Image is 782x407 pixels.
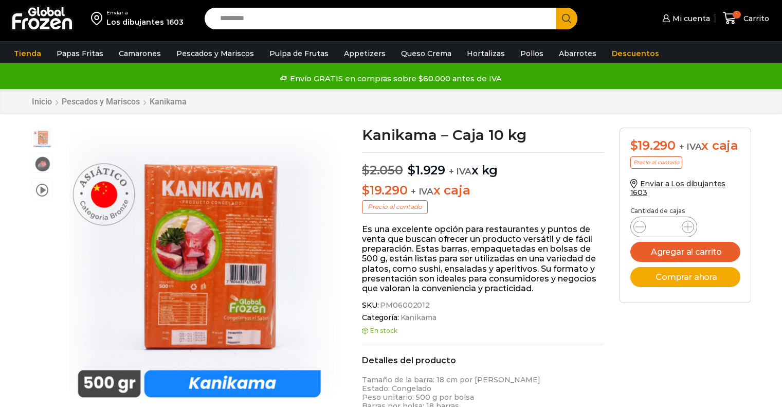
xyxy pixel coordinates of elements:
input: Product quantity [654,220,674,234]
div: Enviar a [106,9,184,16]
button: Comprar ahora [630,267,740,287]
bdi: 19.290 [362,183,407,198]
span: $ [362,183,370,198]
a: Enviar a Los dibujantes 1603 [630,179,726,197]
button: Agregar al carrito [630,242,740,262]
a: 1 Carrito [720,6,772,30]
a: Tienda [9,44,46,63]
a: Queso Crema [396,44,457,63]
a: Kanikama [149,97,187,107]
span: + IVA [449,166,471,176]
a: Pescados y Mariscos [61,97,140,107]
div: x caja [630,138,740,153]
p: Es una excelente opción para restaurantes y puntos de venta que buscan ofrecer un producto versát... [362,224,604,293]
a: Hortalizas [462,44,510,63]
span: kanikama [32,153,52,174]
a: Camarones [114,44,166,63]
bdi: 1.929 [408,163,445,178]
span: $ [630,138,638,153]
a: Appetizers [339,44,391,63]
p: Precio al contado [630,156,682,169]
span: Carrito [741,13,769,24]
span: + IVA [679,141,702,152]
span: Categoría: [362,313,604,322]
bdi: 2.050 [362,163,403,178]
p: En stock [362,327,604,334]
span: $ [408,163,415,178]
a: Pollos [515,44,549,63]
a: Papas Fritas [51,44,108,63]
a: Descuentos [607,44,664,63]
a: Inicio [31,97,52,107]
bdi: 19.290 [630,138,676,153]
p: x kg [362,152,604,178]
p: Cantidad de cajas [630,207,740,215]
span: Mi cuenta [670,13,710,24]
a: Pescados y Mariscos [171,44,259,63]
span: kanikama [32,128,52,149]
nav: Breadcrumb [31,97,187,107]
span: $ [362,163,370,178]
p: x caja [362,183,604,198]
a: Mi cuenta [660,8,710,29]
button: Search button [556,8,577,29]
img: address-field-icon.svg [91,9,106,27]
p: Precio al contado [362,200,428,214]
h1: Kanikama – Caja 10 kg [362,128,604,142]
span: PM06002012 [378,301,430,310]
span: + IVA [411,186,433,197]
span: SKU: [362,301,604,310]
a: Abarrotes [554,44,602,63]
span: 1 [733,11,741,19]
h2: Detalles del producto [362,356,604,365]
a: Pulpa de Frutas [264,44,334,63]
a: Kanikama [399,313,437,322]
div: Los dibujantes 1603 [106,17,184,27]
